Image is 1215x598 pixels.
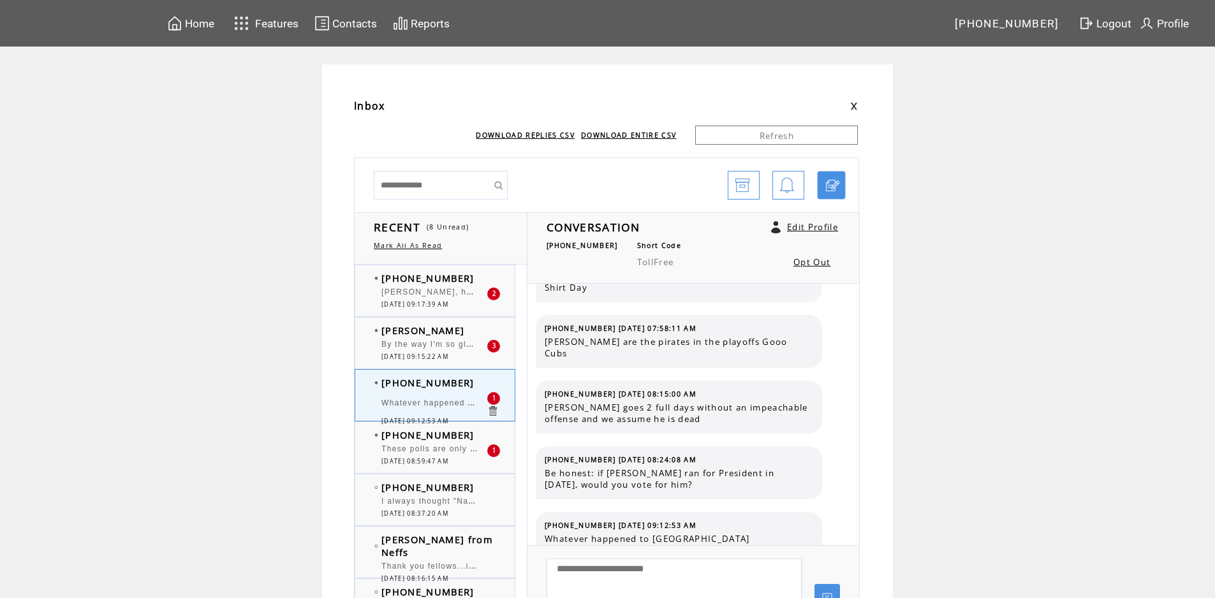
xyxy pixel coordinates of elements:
span: Contacts [332,17,377,30]
span: [PERSON_NAME], how come [PERSON_NAME] never wears shorts cut-offs etc [381,284,714,297]
div: 3 [487,340,500,353]
span: Profile [1157,17,1189,30]
div: 1 [487,392,500,405]
span: RECENT [374,219,420,235]
span: Logout [1096,17,1131,30]
a: Mark All As Read [374,241,442,250]
img: bulletFull.png [374,381,378,384]
span: [DATE] 09:12:53 AM [381,417,448,425]
span: I always thought "Nabob" would be a good nickname for [PERSON_NAME] It works on a few levels [381,497,816,506]
span: [PERSON_NAME] goes 2 full days without an impeachable offense and we assume he is dead [545,402,813,425]
span: [PERSON_NAME] from Neffs [381,533,493,558]
span: By the way I'm so glad to hear your voices again [DATE]. It means that [DATE] is already better!!... [381,340,919,349]
span: Home [185,17,214,30]
a: Click to edit user profile [771,221,781,233]
span: [DATE] 08:37:20 AM [381,509,448,518]
span: [PHONE_NUMBER] [381,481,475,493]
a: Reports [391,13,452,33]
span: [PERSON_NAME] [381,324,464,337]
a: Click to delete these messgaes [487,405,499,417]
span: Short Code [637,241,681,250]
span: [PHONE_NUMBER] [DATE] 09:12:53 AM [545,521,696,530]
a: DOWNLOAD REPLIES CSV [476,131,575,140]
span: [PERSON_NAME] are the pirates in the playoffs Gooo Cubs [545,336,813,359]
span: [PHONE_NUMBER] [547,241,618,250]
span: [DATE] 08:59:47 AM [381,457,448,465]
a: DOWNLOAD ENTIRE CSV [581,131,676,140]
a: Profile [1137,13,1191,33]
span: [PHONE_NUMBER] [381,585,475,598]
span: Reports [411,17,450,30]
span: [DATE] 09:15:22 AM [381,353,448,361]
span: Whatever happened to [GEOGRAPHIC_DATA] [381,395,573,408]
span: Inbox [354,99,385,113]
img: profile.svg [1139,15,1154,31]
span: [PHONE_NUMBER] [381,272,475,284]
img: bulletEmpty.png [374,590,378,594]
a: Logout [1077,13,1137,33]
span: [PHONE_NUMBER] [DATE] 07:58:11 AM [545,324,696,333]
img: exit.svg [1079,15,1094,31]
a: Click to start a chat with mobile number by SMS [817,171,846,200]
img: chart.svg [393,15,408,31]
a: Home [165,13,216,33]
img: contacts.svg [314,15,330,31]
img: features.svg [230,13,253,34]
span: (8 Unread) [427,222,469,231]
img: archive.png [735,171,750,200]
img: bulletFull.png [374,434,378,437]
span: [PHONE_NUMBER] [955,17,1059,30]
span: [DATE] 09:17:39 AM [381,300,448,309]
span: Features [255,17,298,30]
span: TollFree [637,256,674,268]
span: [PHONE_NUMBER] [DATE] 08:15:00 AM [545,390,696,398]
img: bulletFull.png [374,277,378,280]
img: bulletEmpty.png [374,544,378,548]
span: [PHONE_NUMBER] [381,376,475,389]
a: Features [228,11,300,36]
div: 1 [487,444,500,457]
a: Edit Profile [787,221,838,233]
input: Submit [489,171,508,200]
div: 2 [487,288,500,300]
img: home.svg [167,15,182,31]
span: [DATE] 08:16:15 AM [381,574,448,583]
span: [PHONE_NUMBER] [381,428,475,441]
img: bell.png [779,171,795,200]
img: bulletEmpty.png [374,486,378,489]
span: CONVERSATION [547,219,640,235]
a: Contacts [313,13,379,33]
img: bulletFull.png [374,329,378,332]
span: Whatever happened to [GEOGRAPHIC_DATA] [545,533,813,544]
span: Be honest: if [PERSON_NAME] ran for President in [DATE], would you vote for him? [545,467,813,490]
span: [PHONE_NUMBER] [DATE] 08:24:08 AM [545,455,696,464]
a: Refresh [695,126,858,145]
a: Opt Out [793,256,830,268]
